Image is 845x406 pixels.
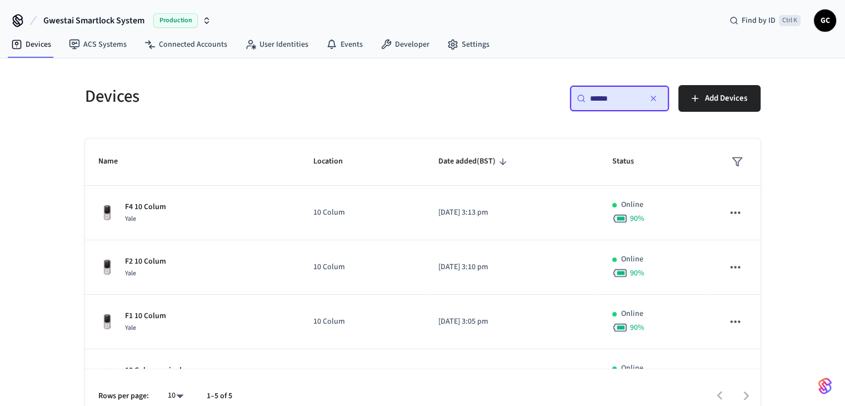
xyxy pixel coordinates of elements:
[125,310,166,322] p: F1 10 Colum
[98,204,116,222] img: Yale Assure Touchscreen Wifi Smart Lock, Satin Nickel, Front
[630,322,644,333] span: 90 %
[98,368,116,385] img: Yale Assure Touchscreen Wifi Smart Lock, Satin Nickel, Front
[814,9,836,32] button: GC
[621,363,643,374] p: Online
[721,11,809,31] div: Find by IDCtrl K
[438,34,498,55] a: Settings
[98,259,116,276] img: Yale Assure Touchscreen Wifi Smart Lock, Satin Nickel, Front
[438,207,586,219] p: [DATE] 3:13 pm
[153,13,198,28] span: Production
[742,15,776,26] span: Find by ID
[705,91,747,106] span: Add Devices
[2,34,60,55] a: Devices
[438,153,510,170] span: Date added(BST)
[313,207,412,219] p: 10 Colum
[621,254,643,265] p: Online
[125,201,166,213] p: F4 10 Colum
[621,308,643,320] p: Online
[818,377,832,395] img: SeamLogoGradient.69752ec5.svg
[612,153,648,170] span: Status
[236,34,317,55] a: User Identities
[779,15,801,26] span: Ctrl K
[60,34,136,55] a: ACS Systems
[98,390,149,402] p: Rows per page:
[85,85,416,108] h5: Devices
[630,213,644,224] span: 90 %
[125,269,136,278] span: Yale
[313,153,357,170] span: Location
[313,261,412,273] p: 10 Colum
[815,11,835,31] span: GC
[630,268,644,279] span: 90 %
[43,14,144,27] span: Gwestai Smartlock System
[98,313,116,331] img: Yale Assure Touchscreen Wifi Smart Lock, Satin Nickel, Front
[125,323,136,333] span: Yale
[125,365,193,377] p: 10 Colum main door
[125,256,166,268] p: F2 10 Colum
[438,261,586,273] p: [DATE] 3:10 pm
[125,214,136,224] span: Yale
[317,34,372,55] a: Events
[372,34,438,55] a: Developer
[678,85,761,112] button: Add Devices
[313,316,412,328] p: 10 Colum
[136,34,236,55] a: Connected Accounts
[621,199,643,211] p: Online
[207,390,232,402] p: 1–5 of 5
[162,388,189,404] div: 10
[438,316,586,328] p: [DATE] 3:05 pm
[98,153,132,170] span: Name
